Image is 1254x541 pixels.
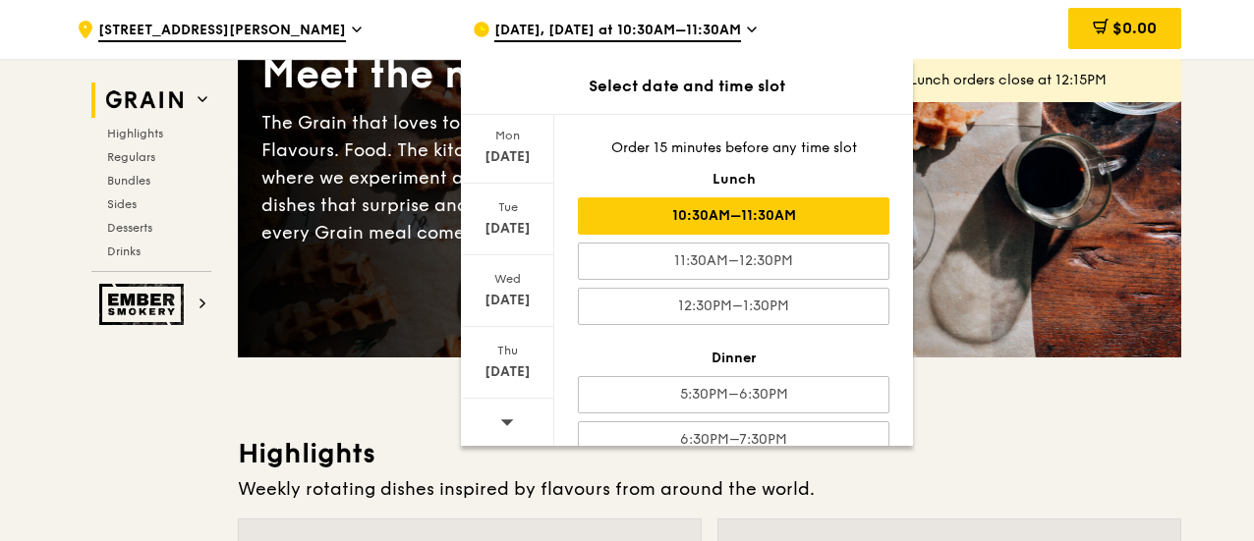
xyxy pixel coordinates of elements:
span: $0.00 [1112,19,1157,37]
div: Lunch [578,170,889,189]
div: The Grain that loves to play. With ingredients. Flavours. Food. The kitchen is our happy place, w... [261,109,710,246]
div: Wed [464,271,551,287]
div: Weekly rotating dishes inspired by flavours from around the world. [238,475,1181,503]
div: Thu [464,343,551,358]
div: Tue [464,199,551,215]
span: [STREET_ADDRESS][PERSON_NAME] [98,21,346,42]
div: 10:30AM–11:30AM [578,197,889,235]
span: Sides [107,197,137,211]
div: [DATE] [464,219,551,239]
div: 12:30PM–1:30PM [578,288,889,325]
span: Highlights [107,127,163,140]
div: [DATE] [464,147,551,167]
div: [DATE] [464,291,551,310]
div: Order 15 minutes before any time slot [578,138,889,158]
span: [DATE], [DATE] at 10:30AM–11:30AM [494,21,741,42]
div: Mon [464,128,551,143]
span: Desserts [107,221,152,235]
span: Regulars [107,150,155,164]
h3: Highlights [238,436,1181,471]
div: 11:30AM–12:30PM [578,243,889,280]
img: Ember Smokery web logo [99,284,190,325]
img: Grain web logo [99,82,190,118]
div: 6:30PM–7:30PM [578,421,889,459]
div: Dinner [578,349,889,368]
div: [DATE] [464,362,551,382]
span: Drinks [107,244,141,258]
div: Lunch orders close at 12:15PM [910,71,1166,90]
div: Select date and time slot [461,75,913,98]
div: Meet the new Grain [261,48,710,101]
span: Bundles [107,174,150,188]
div: 5:30PM–6:30PM [578,376,889,413]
